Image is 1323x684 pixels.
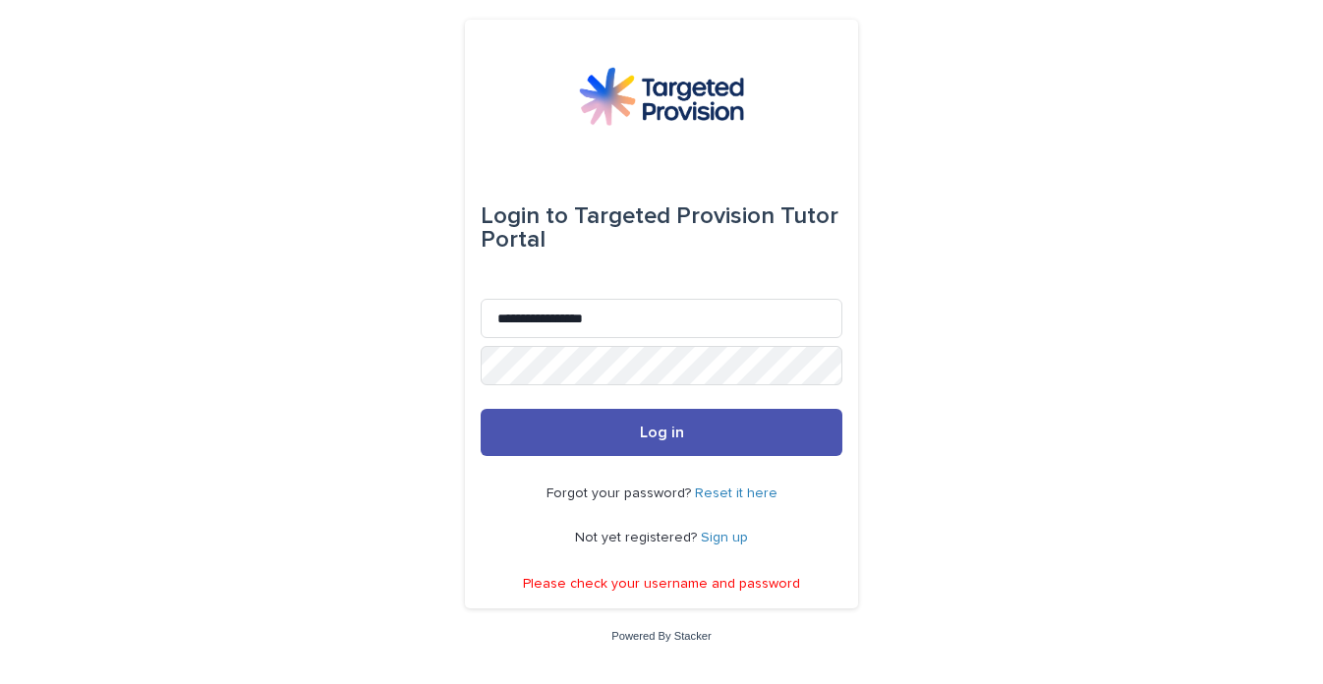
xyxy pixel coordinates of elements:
span: Forgot your password? [546,486,695,500]
span: Log in [640,425,684,440]
button: Log in [481,409,842,456]
div: Targeted Provision Tutor Portal [481,189,842,267]
a: Sign up [701,531,748,544]
a: Reset it here [695,486,777,500]
span: Login to [481,204,568,228]
p: Please check your username and password [523,576,800,593]
a: Powered By Stacker [611,630,711,642]
img: M5nRWzHhSzIhMunXDL62 [579,67,744,126]
span: Not yet registered? [575,531,701,544]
